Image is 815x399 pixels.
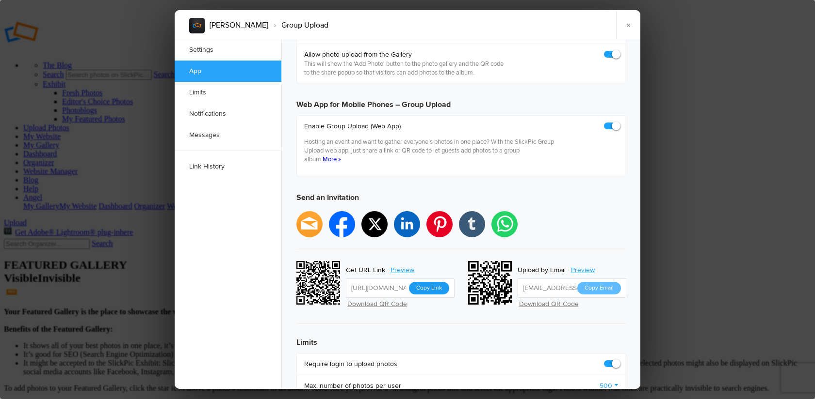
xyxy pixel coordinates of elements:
div: vwwul@slickpic.net [468,261,515,307]
b: Allow photo upload from the Gallery [304,50,508,60]
p: Hosting an event and want to gather everyone’s photos in one place? With the SlickPic Group Uploa... [304,138,555,164]
h3: Web App for Mobile Phones – Group Upload [296,91,626,110]
li: Group Upload [268,17,328,33]
div: Upload by Email [518,264,566,276]
li: facebook [329,211,355,237]
b: Enable Group Upload (Web App) [304,122,555,131]
a: Notifications [175,103,281,124]
a: App [175,61,281,82]
a: Settings [175,39,281,61]
li: [PERSON_NAME] [210,17,268,33]
a: Messages [175,124,281,146]
a: Download QR Code [519,300,579,308]
button: Copy Link [409,282,449,294]
p: Thanks for your upload. Don't forget to repeat this process if you would like to share your photo... [8,8,307,31]
a: Link History [175,156,281,177]
a: 500 [600,381,619,391]
button: Copy Email [577,282,621,294]
a: Preview [566,264,602,276]
li: whatsapp [491,211,518,237]
li: tumblr [459,211,485,237]
p: Test [8,8,307,19]
h3: Limits [296,329,626,348]
div: Get URL Link [346,264,385,276]
a: Preview [385,264,422,276]
b: Require login to upload photos [304,359,397,369]
a: × [616,10,640,39]
a: More » [323,155,341,163]
h3: Send an Invitation [296,184,626,211]
li: linkedin [394,211,420,237]
li: pinterest [426,211,453,237]
a: Limits [175,82,281,103]
li: twitter [361,211,388,237]
p: This will show the 'Add Photo' button to the photo gallery and the QR code to the share popup so ... [304,60,508,77]
div: https://slickpic.us/18261027Lc14 [296,261,343,307]
b: Max. number of photos per user [304,381,401,391]
img: album_sample.webp [189,18,205,33]
a: Download QR Code [347,300,407,308]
